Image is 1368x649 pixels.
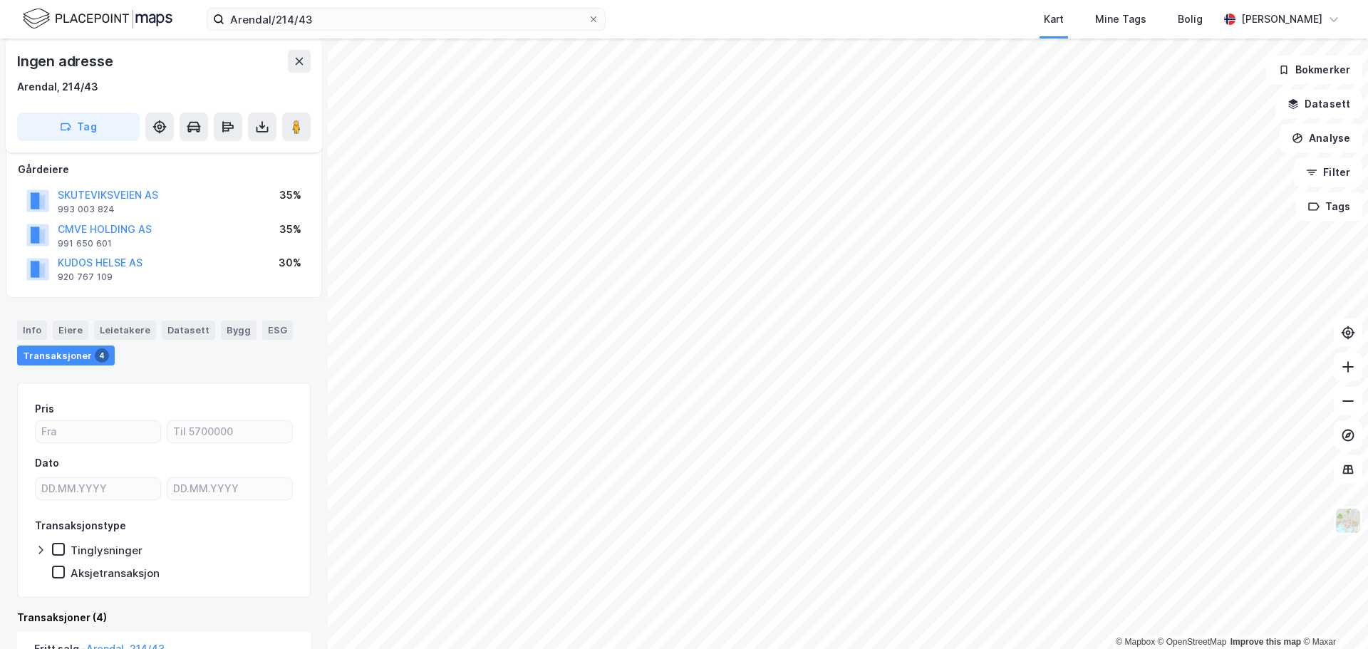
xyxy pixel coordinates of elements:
[279,187,301,204] div: 35%
[36,421,160,442] input: Fra
[1230,637,1301,647] a: Improve this map
[17,50,115,73] div: Ingen adresse
[17,113,140,141] button: Tag
[221,321,256,339] div: Bygg
[35,400,54,417] div: Pris
[1335,507,1362,534] img: Z
[162,321,215,339] div: Datasett
[17,609,311,626] div: Transaksjoner (4)
[23,6,172,31] img: logo.f888ab2527a4732fd821a326f86c7f29.svg
[279,254,301,271] div: 30%
[58,271,113,283] div: 920 767 109
[95,348,109,363] div: 4
[1241,11,1322,28] div: [PERSON_NAME]
[53,321,88,339] div: Eiere
[1116,637,1155,647] a: Mapbox
[1158,637,1227,647] a: OpenStreetMap
[1044,11,1064,28] div: Kart
[1296,192,1362,221] button: Tags
[1280,124,1362,152] button: Analyse
[224,9,588,30] input: Søk på adresse, matrikkel, gårdeiere, leietakere eller personer
[279,221,301,238] div: 35%
[262,321,293,339] div: ESG
[36,478,160,499] input: DD.MM.YYYY
[167,421,292,442] input: Til 5700000
[58,204,115,215] div: 993 003 824
[1294,158,1362,187] button: Filter
[17,346,115,365] div: Transaksjoner
[1297,581,1368,649] div: Kontrollprogram for chat
[71,566,160,580] div: Aksjetransaksjon
[35,517,126,534] div: Transaksjonstype
[18,161,310,178] div: Gårdeiere
[58,238,112,249] div: 991 650 601
[1266,56,1362,84] button: Bokmerker
[17,321,47,339] div: Info
[167,478,292,499] input: DD.MM.YYYY
[35,455,59,472] div: Dato
[1275,90,1362,118] button: Datasett
[1178,11,1203,28] div: Bolig
[94,321,156,339] div: Leietakere
[17,78,98,95] div: Arendal, 214/43
[1297,581,1368,649] iframe: Chat Widget
[71,544,142,557] div: Tinglysninger
[1095,11,1146,28] div: Mine Tags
